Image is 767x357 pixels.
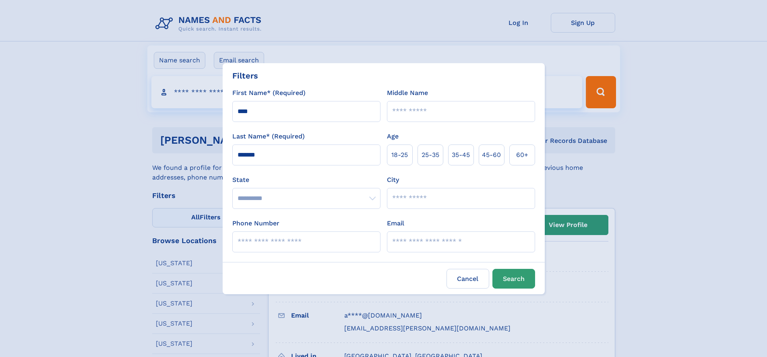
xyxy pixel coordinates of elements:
[387,88,428,98] label: Middle Name
[387,132,399,141] label: Age
[447,269,489,289] label: Cancel
[232,175,380,185] label: State
[232,132,305,141] label: Last Name* (Required)
[516,150,528,160] span: 60+
[391,150,408,160] span: 18‑25
[232,88,306,98] label: First Name* (Required)
[492,269,535,289] button: Search
[387,219,404,228] label: Email
[482,150,501,160] span: 45‑60
[232,70,258,82] div: Filters
[422,150,439,160] span: 25‑35
[232,219,279,228] label: Phone Number
[452,150,470,160] span: 35‑45
[387,175,399,185] label: City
